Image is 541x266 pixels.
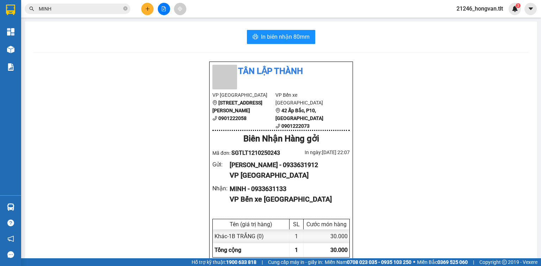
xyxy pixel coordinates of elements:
span: aim [178,6,182,11]
span: file-add [161,6,166,11]
span: Miền Bắc [417,258,468,266]
div: VP [GEOGRAPHIC_DATA] [230,170,344,181]
span: Cung cấp máy in - giấy in: [268,258,323,266]
input: Tìm tên, số ĐT hoặc mã đơn [39,5,122,13]
span: copyright [502,260,507,265]
span: 30.000 [330,247,348,253]
span: 3 [517,3,519,8]
img: logo-vxr [6,5,15,15]
sup: 3 [516,3,521,8]
span: close-circle [123,6,128,12]
div: VP Bến xe [GEOGRAPHIC_DATA] [230,194,344,205]
div: SL [291,221,301,228]
span: notification [7,235,14,242]
button: file-add [158,3,170,15]
span: Tổng cộng [214,247,241,253]
b: 0901222058 [218,115,247,121]
button: plus [141,3,154,15]
li: VP [GEOGRAPHIC_DATA] [212,91,275,99]
span: In biên nhận 80mm [261,32,310,41]
span: printer [253,34,258,40]
span: 1 [295,247,298,253]
img: dashboard-icon [7,28,14,36]
span: phone [212,116,217,121]
b: 42 Ấp Bắc, P10, [GEOGRAPHIC_DATA] [275,108,323,121]
div: [PERSON_NAME] - 0933631912 [230,160,344,170]
span: environment [275,108,280,113]
img: warehouse-icon [7,46,14,53]
span: environment [212,100,217,105]
span: close-circle [123,6,128,11]
div: 1 [290,229,304,243]
span: 21246_hongvan.tlt [451,4,509,13]
div: Biên Nhận Hàng gởi [212,132,350,146]
span: | [262,258,263,266]
span: caret-down [528,6,534,12]
span: search [29,6,34,11]
img: warehouse-icon [7,203,14,211]
img: solution-icon [7,63,14,71]
span: message [7,251,14,258]
button: printerIn biên nhận 80mm [247,30,315,44]
li: VP [GEOGRAPHIC_DATA] [4,30,49,53]
div: Cước món hàng [305,221,348,228]
div: Gửi : [212,160,230,169]
span: SGTLT1210250243 [231,150,280,156]
span: Khác - 1B TRẮNG (0) [214,233,264,240]
button: aim [174,3,186,15]
div: Tên (giá trị hàng) [214,221,287,228]
button: caret-down [524,3,537,15]
div: Mã đơn: [212,148,281,157]
li: VP Bến xe [GEOGRAPHIC_DATA] [49,30,94,53]
div: MINH - 0933631133 [230,184,344,194]
div: In ngày: [DATE] 22:07 [281,148,350,156]
li: Tân Lập Thành [4,4,102,17]
span: phone [275,123,280,128]
img: icon-new-feature [512,6,518,12]
b: 0901222073 [281,123,310,129]
b: [STREET_ADDRESS][PERSON_NAME] [212,100,262,113]
li: Tân Lập Thành [212,65,350,78]
span: plus [145,6,150,11]
strong: 0708 023 035 - 0935 103 250 [347,259,411,265]
span: question-circle [7,220,14,226]
span: | [473,258,474,266]
strong: 0369 525 060 [437,259,468,265]
li: VP Bến xe [GEOGRAPHIC_DATA] [275,91,338,107]
div: 30.000 [304,229,349,243]
span: ⚪️ [413,261,415,264]
div: Nhận : [212,184,230,193]
span: Miền Nam [325,258,411,266]
span: Hỗ trợ kỹ thuật: [192,258,256,266]
strong: 1900 633 818 [226,259,256,265]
